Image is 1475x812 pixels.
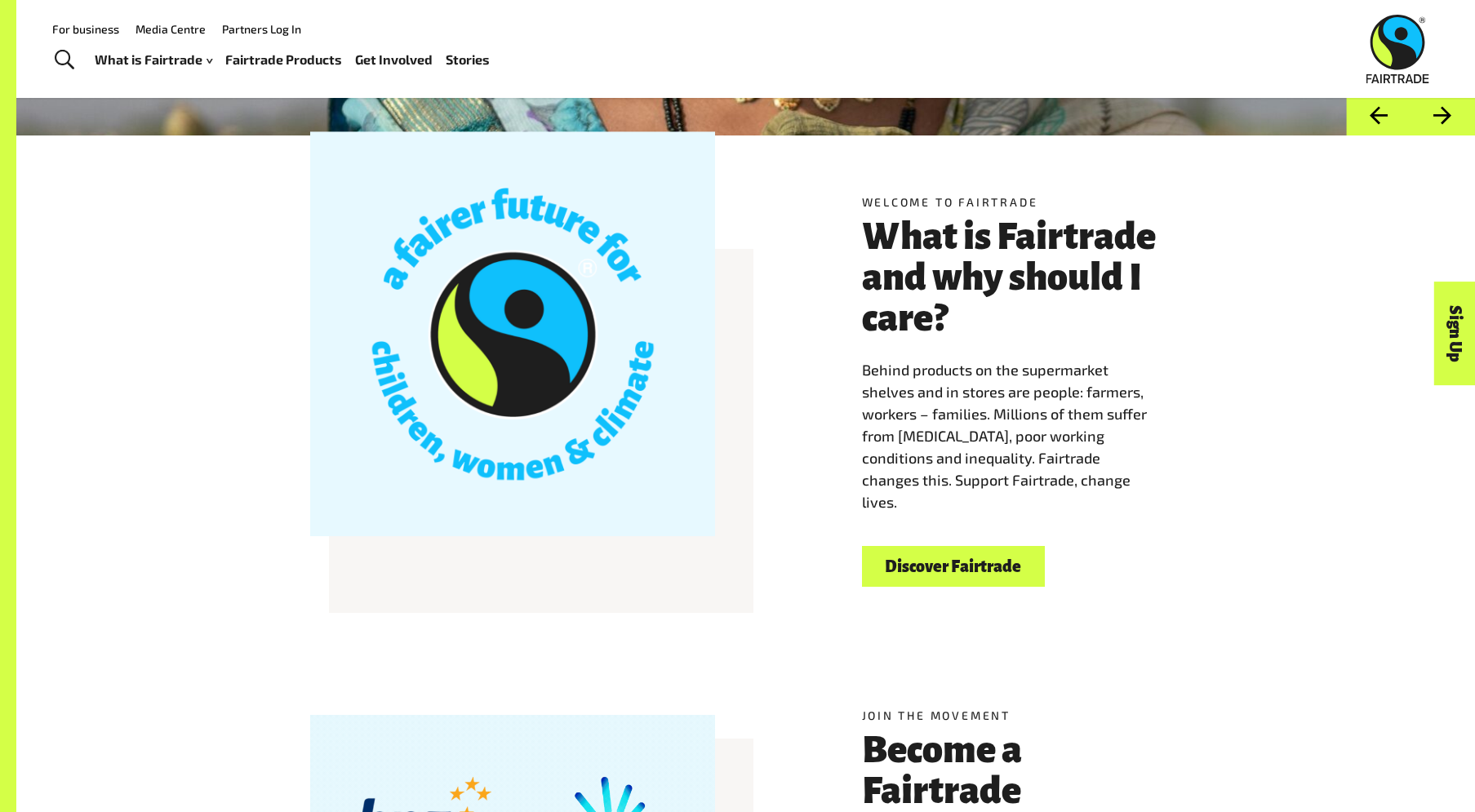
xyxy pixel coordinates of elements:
a: Get Involved [355,48,433,72]
button: Next [1411,94,1475,135]
a: Stories [446,48,490,72]
a: Fairtrade Products [225,48,342,72]
span: Behind products on the supermarket shelves and in stores are people: farmers, workers – families.... [862,361,1147,511]
h5: Welcome to Fairtrade [862,193,1182,211]
img: Fairtrade Australia New Zealand logo [1366,15,1429,83]
h5: Join the movement [862,707,1182,724]
a: Media Centre [136,22,206,36]
button: Previous [1346,94,1411,135]
a: Partners Log In [222,22,301,36]
a: For business [52,22,119,36]
h3: What is Fairtrade and why should I care? [862,216,1182,339]
a: What is Fairtrade [95,48,212,72]
a: Discover Fairtrade [862,546,1045,588]
a: Toggle Search [44,40,84,81]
